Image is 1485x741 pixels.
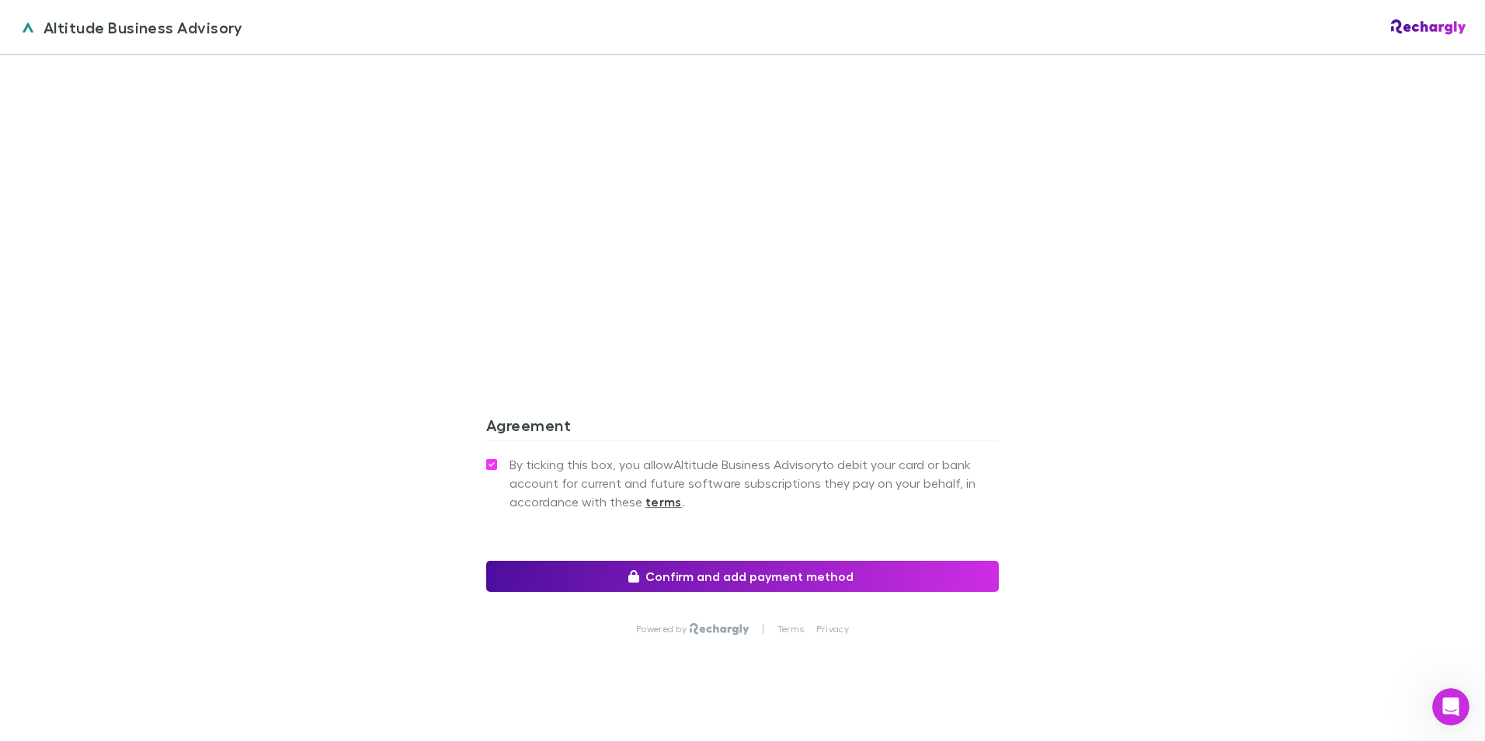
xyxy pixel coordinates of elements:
a: Privacy [816,623,849,635]
iframe: Intercom live chat [1432,688,1469,725]
img: Altitude Business Advisory's Logo [19,18,37,37]
span: By ticking this box, you allow Altitude Business Advisory to debit your card or bank account for ... [509,455,999,511]
a: Terms [777,623,804,635]
img: Rechargly Logo [1391,19,1466,35]
button: Confirm and add payment method [486,561,999,592]
p: | [762,623,764,635]
p: Powered by [636,623,690,635]
img: Rechargly Logo [690,623,749,635]
strong: terms [645,494,682,510]
h3: Agreement [486,416,999,440]
span: Altitude Business Advisory [43,16,243,39]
